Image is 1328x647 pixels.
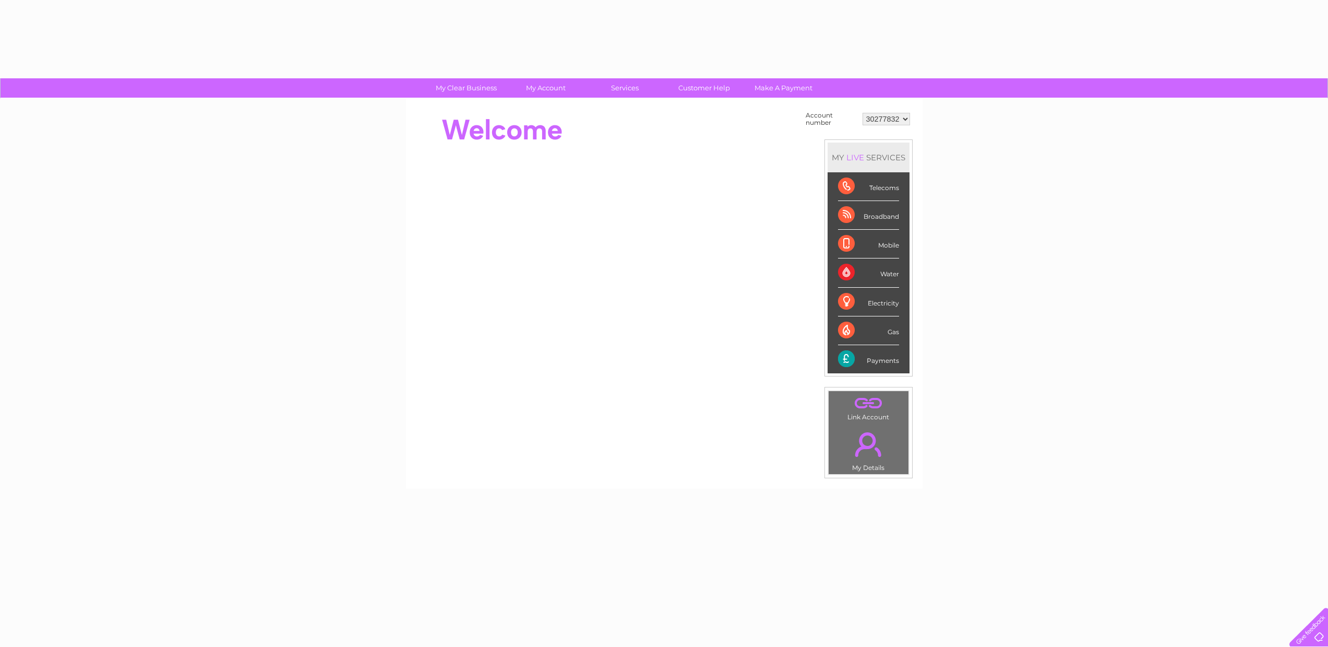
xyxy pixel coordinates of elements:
div: Mobile [838,230,899,258]
a: My Clear Business [423,78,509,98]
div: Electricity [838,288,899,316]
div: LIVE [844,152,866,162]
div: Telecoms [838,172,899,201]
a: . [831,394,906,412]
div: Gas [838,316,899,345]
td: Link Account [828,391,909,424]
td: Account number [803,109,860,129]
div: Water [838,258,899,287]
a: My Account [503,78,589,98]
div: Payments [838,345,899,373]
a: Services [582,78,668,98]
div: MY SERVICES [828,143,910,172]
a: Make A Payment [740,78,827,98]
a: . [831,426,906,463]
td: My Details [828,424,909,475]
div: Broadband [838,201,899,230]
a: Customer Help [661,78,747,98]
